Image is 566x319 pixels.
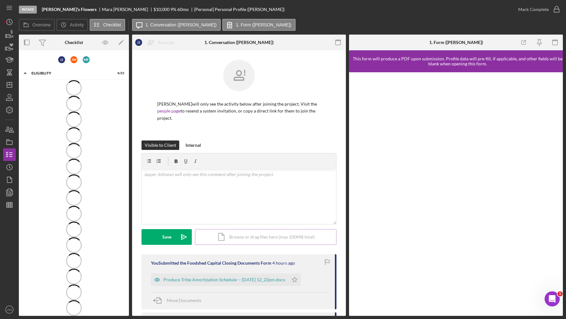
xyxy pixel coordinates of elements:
[162,229,171,245] div: Save
[236,22,291,27] label: 1. Form ([PERSON_NAME])
[355,79,557,310] iframe: Lenderfit form
[56,19,88,31] button: Activity
[167,298,201,303] span: Move Documents
[70,22,84,27] label: Activity
[42,7,97,12] b: [PERSON_NAME]'s Flowers
[58,56,65,63] div: J J
[90,19,125,31] button: Checklist
[558,291,563,296] span: 1
[102,7,153,12] div: Mara [PERSON_NAME]
[151,273,301,286] button: Produce Tribe Amortization Schedule -- [DATE] 12_22pm.docx
[272,261,295,266] time: 2025-10-15 16:22
[194,7,285,12] div: [Personal] Personal Profile ([PERSON_NAME])
[352,56,563,66] div: This form will produce a PDF upon submission. Profile data will pre-fill, if applicable, and othe...
[151,261,271,266] div: You Submitted the Foodshed Capital Closing Documents Form
[103,22,121,27] label: Checklist
[151,293,208,308] button: Move Documents
[141,229,192,245] button: Save
[157,101,321,122] p: [PERSON_NAME] will only see the activity below after joining the project. Visit the to resend a s...
[164,277,285,282] div: Produce Tribe Amortization Schedule -- [DATE] 12_22pm.docx
[518,3,549,16] div: Mark Complete
[7,308,12,311] text: AW
[113,71,124,75] div: 4 / 23
[222,19,296,31] button: 1. Form ([PERSON_NAME])
[146,22,217,27] label: 1. Conversation ([PERSON_NAME])
[132,19,221,31] button: 1. Conversation ([PERSON_NAME])
[429,40,483,45] div: 1. Form ([PERSON_NAME])
[70,56,77,63] div: J W
[32,22,51,27] label: Overview
[132,36,181,49] button: JJReassign
[145,140,176,150] div: Visible to Client
[204,40,274,45] div: 1. Conversation ([PERSON_NAME])
[157,108,180,113] a: people page
[31,71,108,75] div: Eligiblity
[545,291,560,306] iframe: Intercom live chat
[182,140,204,150] button: Internal
[177,7,189,12] div: 60 mo
[19,6,37,14] div: Intake
[170,7,176,12] div: 9 %
[19,19,55,31] button: Overview
[3,303,16,316] button: AW
[158,36,175,49] div: Reassign
[83,56,90,63] div: M F
[512,3,563,16] button: Mark Complete
[135,39,142,46] div: J J
[141,140,179,150] button: Visible to Client
[153,7,169,12] div: $10,000
[186,140,201,150] div: Internal
[65,40,83,45] div: Checklist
